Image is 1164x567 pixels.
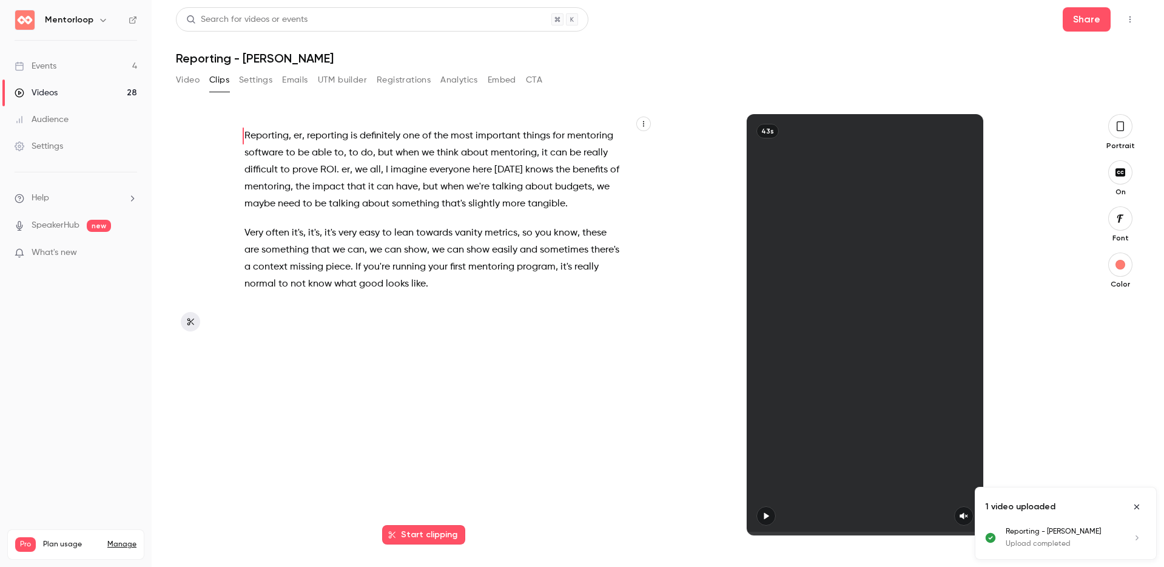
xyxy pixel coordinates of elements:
span: mentoring [491,144,537,161]
span: tangible [528,195,565,212]
span: it [368,178,374,195]
span: we're [466,178,489,195]
span: , [344,144,346,161]
span: vanity [455,225,482,242]
span: most [451,127,473,144]
span: Reporting [244,127,289,144]
span: I [386,161,388,178]
span: can [385,242,402,259]
span: things [523,127,550,144]
span: can [447,242,464,259]
span: do [361,144,373,161]
p: Portrait [1101,141,1140,151]
h6: Mentorloop [45,14,93,26]
span: able [312,144,332,161]
span: it's [308,225,320,242]
span: all [370,161,381,178]
span: to [334,144,344,161]
span: , [291,178,293,195]
span: Pro [15,537,36,552]
span: the [556,161,570,178]
span: good [359,276,383,293]
button: Share [1063,7,1111,32]
span: of [422,127,431,144]
span: slightly [468,195,500,212]
span: mentoring [567,127,613,144]
span: for [553,127,565,144]
span: can [550,144,567,161]
span: towards [416,225,452,242]
span: not [291,276,306,293]
span: can [348,242,365,259]
div: Events [15,60,56,72]
span: , [577,225,580,242]
span: about [362,195,389,212]
span: software [244,144,283,161]
button: Embed [488,70,516,90]
span: so [522,225,533,242]
span: knows [525,161,553,178]
p: Reporting - [PERSON_NAME] [1006,526,1117,537]
span: piece [326,259,351,276]
button: CTA [526,70,542,90]
span: can [377,178,394,195]
p: On [1101,187,1140,197]
span: new [87,220,111,232]
span: mentoring [244,178,291,195]
span: . [565,195,568,212]
span: there's [591,242,619,259]
span: you [535,225,551,242]
span: your [428,259,448,276]
span: difficult [244,161,278,178]
span: everyone [429,161,470,178]
img: Mentorloop [15,10,35,30]
span: we [432,242,445,259]
span: impact [312,178,345,195]
span: here [473,161,492,178]
span: . [351,259,353,276]
span: it's [560,259,572,276]
p: Font [1101,233,1140,243]
a: Manage [107,540,136,549]
span: er [294,127,302,144]
span: more [502,195,525,212]
span: Very [244,225,263,242]
span: that [347,178,366,195]
span: often [266,225,289,242]
button: Close uploads list [1127,497,1146,517]
span: looks [386,276,409,293]
span: easy [359,225,380,242]
span: , [418,178,420,195]
span: you're [363,259,390,276]
div: Search for videos or events [186,13,308,26]
span: very [338,225,357,242]
button: Top Bar Actions [1120,10,1140,29]
span: , [373,144,375,161]
span: lean [394,225,414,242]
span: , [303,225,306,242]
span: we [355,161,368,178]
span: [DATE] [494,161,523,178]
span: missing [290,259,323,276]
span: normal [244,276,276,293]
span: one [403,127,420,144]
span: maybe [244,195,275,212]
span: we [332,242,345,259]
span: , [381,161,383,178]
p: Upload completed [1006,538,1117,549]
span: the [434,127,448,144]
span: about [461,144,488,161]
span: and [520,242,537,259]
span: , [289,127,291,144]
span: , [517,225,520,242]
span: talking [329,195,360,212]
h1: Reporting - [PERSON_NAME] [176,51,1140,66]
span: prove [292,161,318,178]
div: Audience [15,114,69,126]
span: If [355,259,361,276]
span: show [404,242,427,259]
span: that's [442,195,466,212]
span: that [311,242,330,259]
span: definitely [360,127,400,144]
span: is [351,127,357,144]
